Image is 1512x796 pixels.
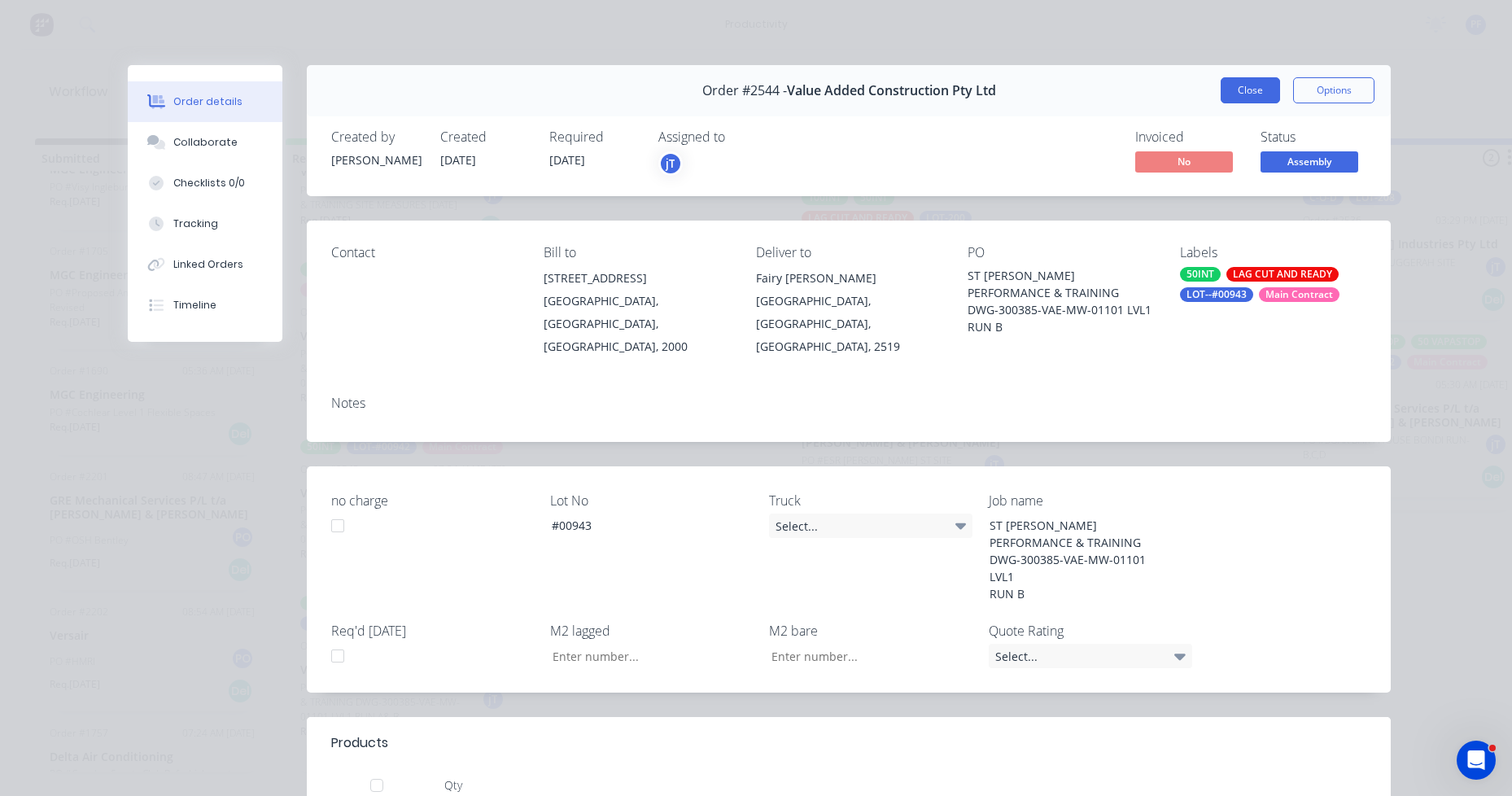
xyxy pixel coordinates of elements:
[702,83,787,98] span: Order #2544 -
[977,514,1180,606] div: ST [PERSON_NAME] PERFORMANCE & TRAINING DWG-300385-VAE-MW-01101 LVL1 RUN B
[989,644,1192,668] div: Select...
[1261,129,1366,145] div: Status
[1135,129,1241,145] div: Invoiced
[544,290,730,358] div: [GEOGRAPHIC_DATA], [GEOGRAPHIC_DATA], [GEOGRAPHIC_DATA], 2000
[1180,287,1253,302] div: LOT--#00943
[128,81,282,122] button: Order details
[1180,267,1221,282] div: 50INT
[758,644,972,668] input: Enter number...
[173,298,216,313] div: Timeline
[756,267,942,358] div: Fairy [PERSON_NAME][GEOGRAPHIC_DATA], [GEOGRAPHIC_DATA], [GEOGRAPHIC_DATA], 2519
[128,285,282,326] button: Timeline
[544,267,730,358] div: [STREET_ADDRESS][GEOGRAPHIC_DATA], [GEOGRAPHIC_DATA], [GEOGRAPHIC_DATA], 2000
[756,267,942,290] div: Fairy [PERSON_NAME]
[549,152,585,168] span: [DATE]
[989,621,1192,641] label: Quote Rating
[331,396,1366,411] div: Notes
[989,491,1192,510] label: Job name
[549,129,639,145] div: Required
[1457,741,1496,780] iframe: Intercom live chat
[173,135,238,150] div: Collaborate
[128,163,282,203] button: Checklists 0/0
[539,514,742,537] div: #00943
[550,491,754,510] label: Lot No
[128,244,282,285] button: Linked Orders
[331,733,388,753] div: Products
[331,621,535,641] label: Req'd [DATE]
[756,290,942,358] div: [GEOGRAPHIC_DATA], [GEOGRAPHIC_DATA], [GEOGRAPHIC_DATA], 2519
[331,245,518,260] div: Contact
[440,152,476,168] span: [DATE]
[1261,151,1358,176] button: Assembly
[769,621,972,641] label: M2 bare
[440,129,530,145] div: Created
[550,621,754,641] label: M2 lagged
[331,491,535,510] label: no charge
[1221,77,1280,103] button: Close
[331,151,421,168] div: [PERSON_NAME]
[539,644,754,668] input: Enter number...
[331,129,421,145] div: Created by
[658,151,683,176] button: jT
[544,245,730,260] div: Bill to
[1293,77,1374,103] button: Options
[756,245,942,260] div: Deliver to
[128,203,282,244] button: Tracking
[1259,287,1339,302] div: Main Contract
[173,94,243,109] div: Order details
[1226,267,1339,282] div: LAG CUT AND READY
[658,129,821,145] div: Assigned to
[1135,151,1233,172] span: No
[544,267,730,290] div: [STREET_ADDRESS]
[173,257,243,272] div: Linked Orders
[769,514,972,538] div: Select...
[769,491,972,510] label: Truck
[968,245,1154,260] div: PO
[787,83,996,98] span: Value Added Construction Pty Ltd
[968,267,1154,335] div: ST [PERSON_NAME] PERFORMANCE & TRAINING DWG-300385-VAE-MW-01101 LVL1 RUN B
[128,122,282,163] button: Collaborate
[173,176,245,190] div: Checklists 0/0
[1261,151,1358,172] span: Assembly
[1180,245,1366,260] div: Labels
[173,216,218,231] div: Tracking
